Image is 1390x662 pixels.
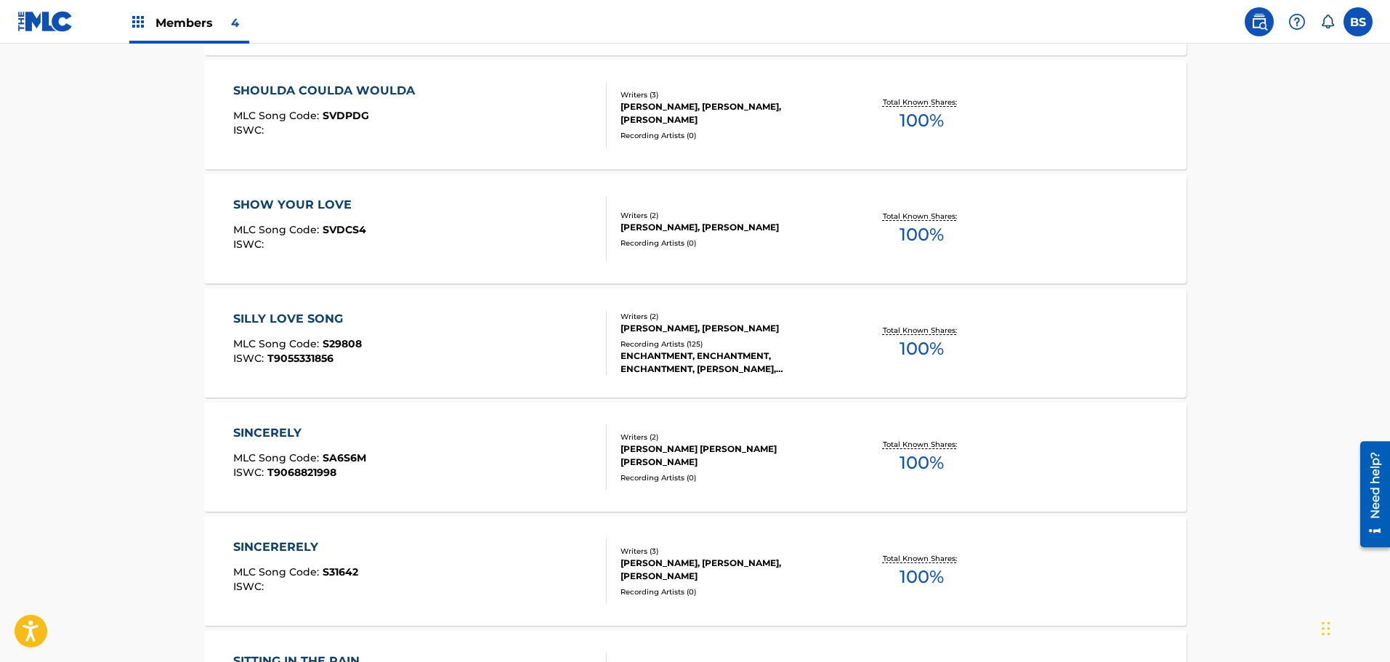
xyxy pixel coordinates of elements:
span: S29808 [323,337,362,350]
iframe: Chat Widget [1317,592,1390,662]
div: [PERSON_NAME], [PERSON_NAME] [621,221,840,234]
span: 100 % [900,336,944,362]
div: Drag [1322,607,1330,650]
div: [PERSON_NAME], [PERSON_NAME], [PERSON_NAME] [621,100,840,126]
div: SHOULDA COULDA WOULDA [233,82,422,100]
div: SINCERERELY [233,538,358,556]
span: Members [155,13,249,30]
img: help [1288,13,1306,31]
span: T9055331856 [267,352,334,365]
div: Writers ( 2 ) [621,311,840,322]
p: Total Known Shares: [883,553,961,564]
div: SINCERELY [233,424,366,442]
div: Writers ( 3 ) [621,546,840,557]
div: [PERSON_NAME], [PERSON_NAME], [PERSON_NAME] [621,557,840,583]
span: MLC Song Code : [233,109,323,122]
div: User Menu [1343,7,1373,36]
div: SHOW YOUR LOVE [233,196,366,214]
span: T9068821998 [267,466,336,479]
img: search [1250,13,1268,31]
span: ISWC : [233,466,267,479]
span: S31642 [323,565,358,578]
p: Total Known Shares: [883,439,961,450]
span: MLC Song Code : [233,565,323,578]
div: [PERSON_NAME], [PERSON_NAME] [621,322,840,335]
div: Recording Artists ( 125 ) [621,339,840,350]
p: Total Known Shares: [883,325,961,336]
div: Writers ( 2 ) [621,210,840,221]
div: Writers ( 2 ) [621,432,840,443]
div: Help [1282,7,1312,36]
img: Top Rightsholders [129,13,147,31]
div: Writers ( 3 ) [621,89,840,100]
span: 100 % [900,108,944,134]
div: Recording Artists ( 0 ) [621,130,840,141]
a: SINCERELYMLC Song Code:SA6S6MISWC:T9068821998Writers (2)[PERSON_NAME] [PERSON_NAME] [PERSON_NAME]... [204,403,1187,512]
p: Total Known Shares: [883,97,961,108]
span: MLC Song Code : [233,223,323,236]
span: SVDPDG [323,109,369,122]
a: SINCERERELYMLC Song Code:S31642ISWC:Writers (3)[PERSON_NAME], [PERSON_NAME], [PERSON_NAME]Recordi... [204,517,1187,626]
div: Recording Artists ( 0 ) [621,238,840,249]
span: ISWC : [233,238,267,251]
div: [PERSON_NAME] [PERSON_NAME] [PERSON_NAME] [621,443,840,469]
span: ISWC : [233,352,267,365]
span: ISWC : [233,124,267,137]
div: Notifications [1320,15,1335,29]
p: Total Known Shares: [883,211,961,222]
a: Public Search [1245,7,1274,36]
div: Recording Artists ( 0 ) [621,472,840,483]
a: SILLY LOVE SONGMLC Song Code:S29808ISWC:T9055331856Writers (2)[PERSON_NAME], [PERSON_NAME]Recordi... [204,288,1187,397]
a: SHOW YOUR LOVEMLC Song Code:SVDCS4ISWC:Writers (2)[PERSON_NAME], [PERSON_NAME]Recording Artists (... [204,174,1187,283]
span: 4 [220,15,249,32]
iframe: Resource Center [1349,435,1390,552]
div: Recording Artists ( 0 ) [621,586,840,597]
img: MLC Logo [17,11,73,32]
span: MLC Song Code : [233,337,323,350]
span: 100 % [900,222,944,248]
span: SVDCS4 [323,223,366,236]
span: 100 % [900,450,944,476]
div: ENCHANTMENT, ENCHANTMENT, ENCHANTMENT, [PERSON_NAME], ENCHANTMENT [621,350,840,376]
span: 100 % [900,564,944,590]
a: SHOULDA COULDA WOULDAMLC Song Code:SVDPDGISWC:Writers (3)[PERSON_NAME], [PERSON_NAME], [PERSON_NA... [204,60,1187,169]
span: SA6S6M [323,451,366,464]
div: SILLY LOVE SONG [233,310,362,328]
span: ISWC : [233,580,267,593]
span: MLC Song Code : [233,451,323,464]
